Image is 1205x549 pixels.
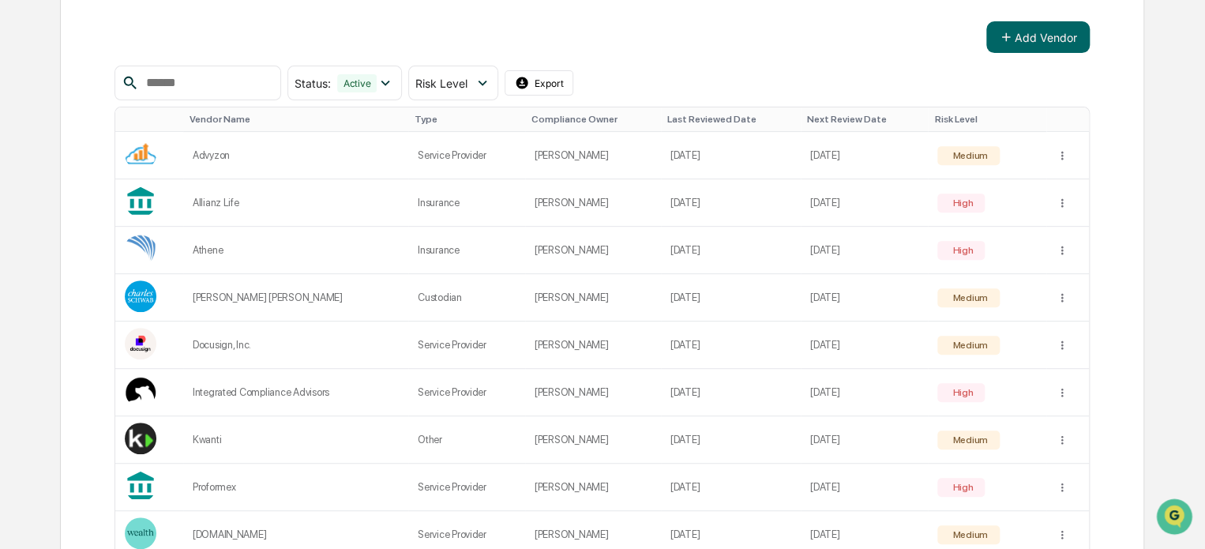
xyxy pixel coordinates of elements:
[408,179,525,227] td: Insurance
[986,21,1090,53] button: Add Vendor
[408,227,525,274] td: Insurance
[949,340,987,351] div: Medium
[661,274,801,322] td: [DATE]
[408,464,525,511] td: Service Provider
[525,132,661,179] td: [PERSON_NAME]
[193,244,399,256] div: Athene
[661,227,801,274] td: [DATE]
[661,464,801,511] td: [DATE]
[32,229,99,245] span: Data Lookup
[16,33,287,58] p: How can we help?
[801,179,928,227] td: [DATE]
[505,70,574,96] button: Export
[130,199,196,215] span: Attestations
[949,482,973,493] div: High
[111,267,191,280] a: Powered byPylon
[128,114,176,125] div: Toggle SortBy
[525,464,661,511] td: [PERSON_NAME]
[295,77,331,90] span: Status :
[408,416,525,464] td: Other
[934,114,1040,125] div: Toggle SortBy
[54,121,259,137] div: Start new chat
[32,199,102,215] span: Preclearance
[525,179,661,227] td: [PERSON_NAME]
[408,322,525,369] td: Service Provider
[949,529,987,540] div: Medium
[193,149,399,161] div: Advyzon
[125,328,156,359] img: Vendor Logo
[949,292,987,303] div: Medium
[525,227,661,274] td: [PERSON_NAME]
[667,114,794,125] div: Toggle SortBy
[408,132,525,179] td: Service Provider
[801,274,928,322] td: [DATE]
[157,268,191,280] span: Pylon
[949,197,973,209] div: High
[9,223,106,251] a: 🔎Data Lookup
[193,386,399,398] div: Integrated Compliance Advisors
[193,197,399,209] div: Allianz Life
[125,280,156,312] img: Vendor Logo
[193,528,399,540] div: [DOMAIN_NAME]
[525,416,661,464] td: [PERSON_NAME]
[801,464,928,511] td: [DATE]
[801,416,928,464] td: [DATE]
[190,114,402,125] div: Toggle SortBy
[193,434,399,446] div: Kwanti
[801,132,928,179] td: [DATE]
[661,132,801,179] td: [DATE]
[125,423,156,454] img: Vendor Logo
[337,74,377,92] div: Active
[408,274,525,322] td: Custodian
[54,137,200,149] div: We're available if you need us!
[114,201,127,213] div: 🗄️
[415,77,467,90] span: Risk Level
[1154,497,1197,540] iframe: Open customer support
[16,201,28,213] div: 🖐️
[268,126,287,145] button: Start new chat
[125,138,156,170] img: Vendor Logo
[9,193,108,221] a: 🖐️Preclearance
[949,387,973,398] div: High
[949,150,987,161] div: Medium
[525,274,661,322] td: [PERSON_NAME]
[949,434,987,446] div: Medium
[1059,114,1082,125] div: Toggle SortBy
[125,517,156,549] img: Vendor Logo
[125,375,156,407] img: Vendor Logo
[949,245,973,256] div: High
[807,114,922,125] div: Toggle SortBy
[193,291,399,303] div: [PERSON_NAME] [PERSON_NAME]
[531,114,655,125] div: Toggle SortBy
[193,339,399,351] div: Docusign, Inc.
[408,369,525,416] td: Service Provider
[661,369,801,416] td: [DATE]
[661,179,801,227] td: [DATE]
[525,322,661,369] td: [PERSON_NAME]
[16,121,44,149] img: 1746055101610-c473b297-6a78-478c-a979-82029cc54cd1
[525,369,661,416] td: [PERSON_NAME]
[415,114,519,125] div: Toggle SortBy
[193,481,399,493] div: Proformex
[108,193,202,221] a: 🗄️Attestations
[801,322,928,369] td: [DATE]
[801,227,928,274] td: [DATE]
[801,369,928,416] td: [DATE]
[41,72,261,88] input: Clear
[125,233,156,265] img: Vendor Logo
[16,231,28,243] div: 🔎
[661,416,801,464] td: [DATE]
[661,322,801,369] td: [DATE]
